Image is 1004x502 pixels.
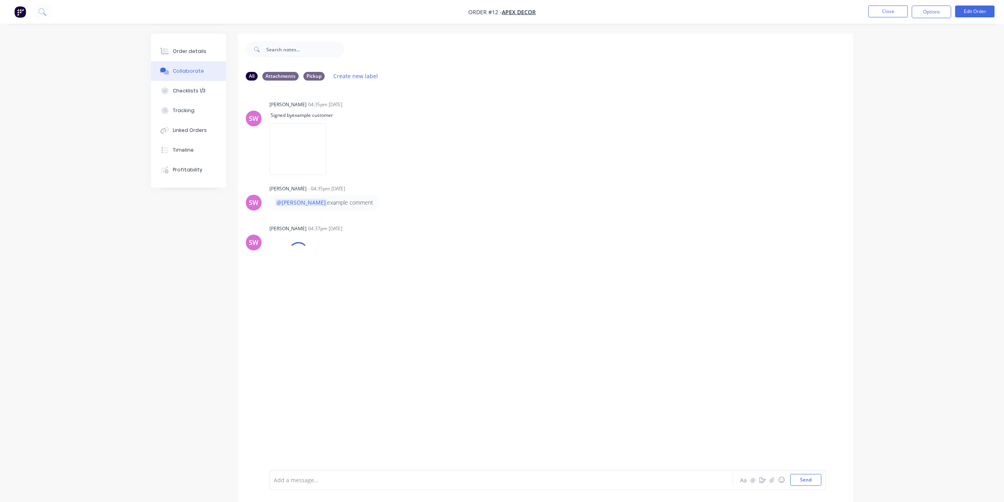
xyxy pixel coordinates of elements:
[790,474,821,486] button: Send
[269,101,307,108] div: [PERSON_NAME]
[777,475,786,485] button: ☺
[308,225,342,232] div: 04:37pm [DATE]
[14,6,26,18] img: Factory
[912,6,951,18] button: Options
[308,101,342,108] div: 04:35pm [DATE]
[246,72,258,81] div: All
[151,120,226,140] button: Linked Orders
[173,107,194,114] div: Tracking
[468,8,502,16] span: Order #12 -
[266,41,344,57] input: Search notes...
[173,166,202,173] div: Profitability
[151,140,226,160] button: Timeline
[173,127,207,134] div: Linked Orders
[173,147,194,154] div: Timeline
[275,199,373,207] p: example comment
[151,61,226,81] button: Collaborate
[275,199,327,206] span: @[PERSON_NAME]
[173,68,204,75] div: Collaborate
[262,72,299,81] div: Attachments
[868,6,908,17] button: Close
[739,475,748,485] button: Aa
[249,114,258,123] div: SW
[173,87,206,94] div: Checklists 1/3
[308,185,345,192] div: - 04:35pm [DATE]
[748,475,758,485] button: @
[151,41,226,61] button: Order details
[269,185,307,192] div: [PERSON_NAME]
[249,198,258,207] div: SW
[249,238,258,247] div: SW
[151,160,226,180] button: Profitability
[955,6,995,17] button: Edit Order
[151,81,226,101] button: Checklists 1/3
[502,8,536,16] a: Apex Decor
[269,225,307,232] div: [PERSON_NAME]
[151,101,226,120] button: Tracking
[329,71,382,81] button: Create new label
[269,112,334,118] span: Signed by example customer
[173,48,206,55] div: Order details
[303,72,325,81] div: Pickup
